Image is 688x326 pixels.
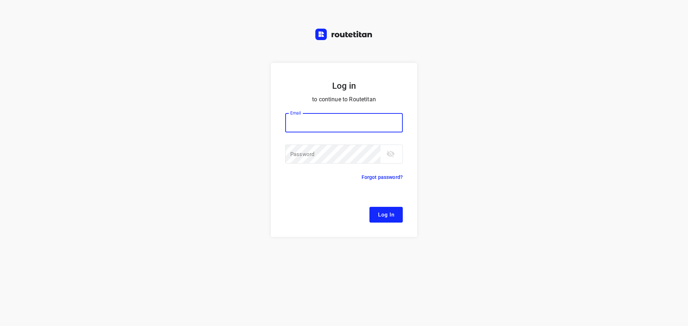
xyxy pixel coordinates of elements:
span: Log In [378,210,394,219]
button: Log In [369,207,403,223]
button: toggle password visibility [383,147,398,161]
p: Forgot password? [362,173,403,181]
h5: Log in [285,80,403,92]
img: Routetitan [315,29,373,40]
p: to continue to Routetitan [285,94,403,104]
